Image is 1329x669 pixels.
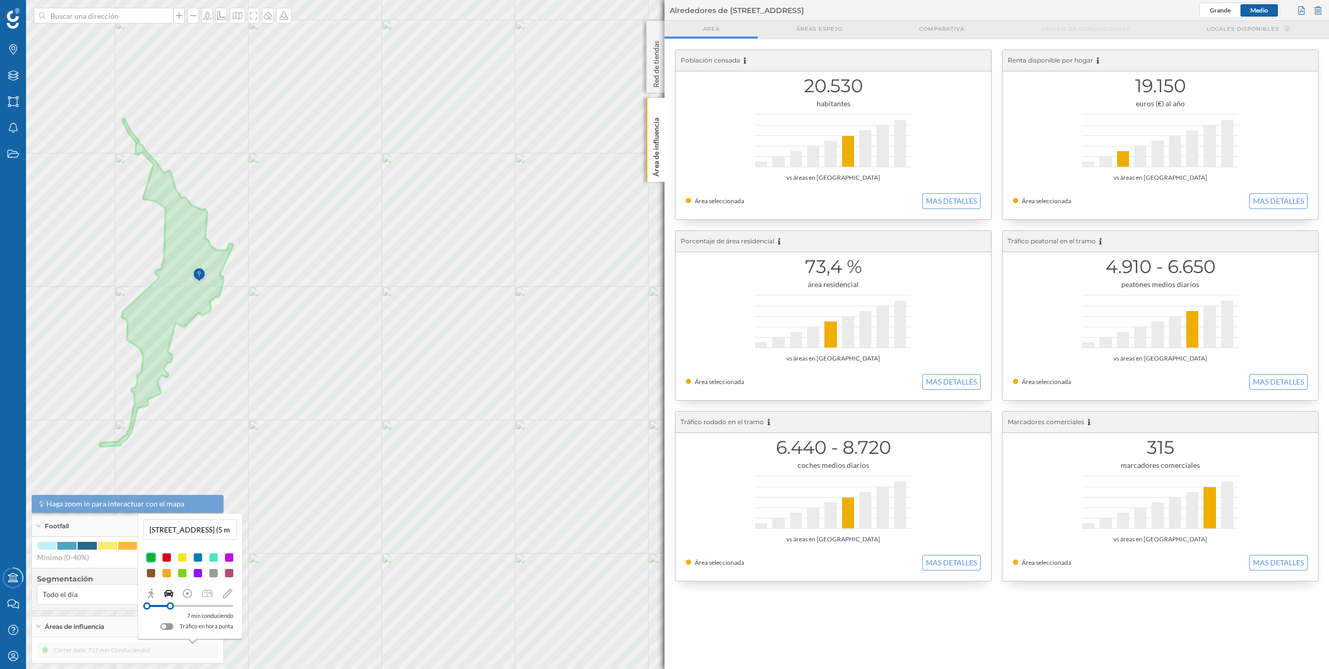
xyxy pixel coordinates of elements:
div: área residencial [686,279,981,290]
button: MAS DETALLES [922,374,981,390]
button: MAS DETALLES [1249,193,1308,209]
span: Medio [1250,6,1268,14]
div: habitantes [686,98,981,109]
img: Marker [193,265,206,286]
div: Porcentaje de área residencial [675,231,991,252]
h1: 315 [1013,438,1308,457]
span: Alrededores de [STREET_ADDRESS] [670,5,804,16]
img: Geoblink Logo [7,8,20,29]
div: marcadores comerciales [1013,460,1308,470]
span: Área seleccionada [1022,559,1071,566]
h1: 20.530 [686,76,981,96]
h4: Segmentación [37,574,218,584]
button: MAS DETALLES [1249,374,1308,390]
div: peatones medios diarios [1013,279,1308,290]
div: vs áreas en [GEOGRAPHIC_DATA] [686,353,981,364]
div: vs áreas en [GEOGRAPHIC_DATA] [1013,172,1308,183]
span: Area [703,25,720,33]
span: Área seleccionada [695,559,744,566]
span: Área seleccionada [1022,197,1071,205]
span: Locales disponibles [1207,25,1279,33]
div: Renta disponible por hogar [1002,50,1318,71]
div: Tráfico rodado en el tramo [675,412,991,433]
div: vs áreas en [GEOGRAPHIC_DATA] [1013,534,1308,544]
span: Área seleccionada [695,197,744,205]
div: vs áreas en [GEOGRAPHIC_DATA] [686,534,981,544]
button: MAS DETALLES [1249,555,1308,571]
button: MAS DETALLES [922,193,981,209]
span: Área seleccionada [695,378,744,386]
span: Área seleccionada [1022,378,1071,386]
button: MAS DETALLES [922,555,981,571]
span: Comparativa [919,25,964,33]
p: Área de influencia [651,114,661,177]
span: Origen de consumidores [1042,25,1130,33]
div: vs áreas en [GEOGRAPHIC_DATA] [1013,353,1308,364]
h1: 73,4 % [686,257,981,277]
span: Footfall [45,522,69,531]
div: Tráfico peatonal en el tramo [1002,231,1318,252]
p: 7 min conduciendo [187,611,233,621]
span: Haga zoom in para interactuar con el mapa [46,499,184,509]
span: Áreas espejo [796,25,843,33]
label: Tráfico en hora punta [180,621,233,631]
span: Todo el día [43,589,78,600]
h1: 6.440 - 8.720 [686,438,981,457]
span: Grande [1210,6,1231,14]
div: coches medios diarios [686,460,981,470]
span: Áreas de influencia [45,622,104,631]
div: Marcadores comerciales [1002,412,1318,433]
div: vs áreas en [GEOGRAPHIC_DATA] [686,172,981,183]
h1: 4.910 - 6.650 [1013,257,1308,277]
span: Soporte [21,7,58,17]
div: Población censada [675,50,991,71]
span: Mínimo (0-40%) [37,552,89,563]
h1: 19.150 [1013,76,1308,96]
div: euros (€) al año [1013,98,1308,109]
p: Red de tiendas [651,36,661,88]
